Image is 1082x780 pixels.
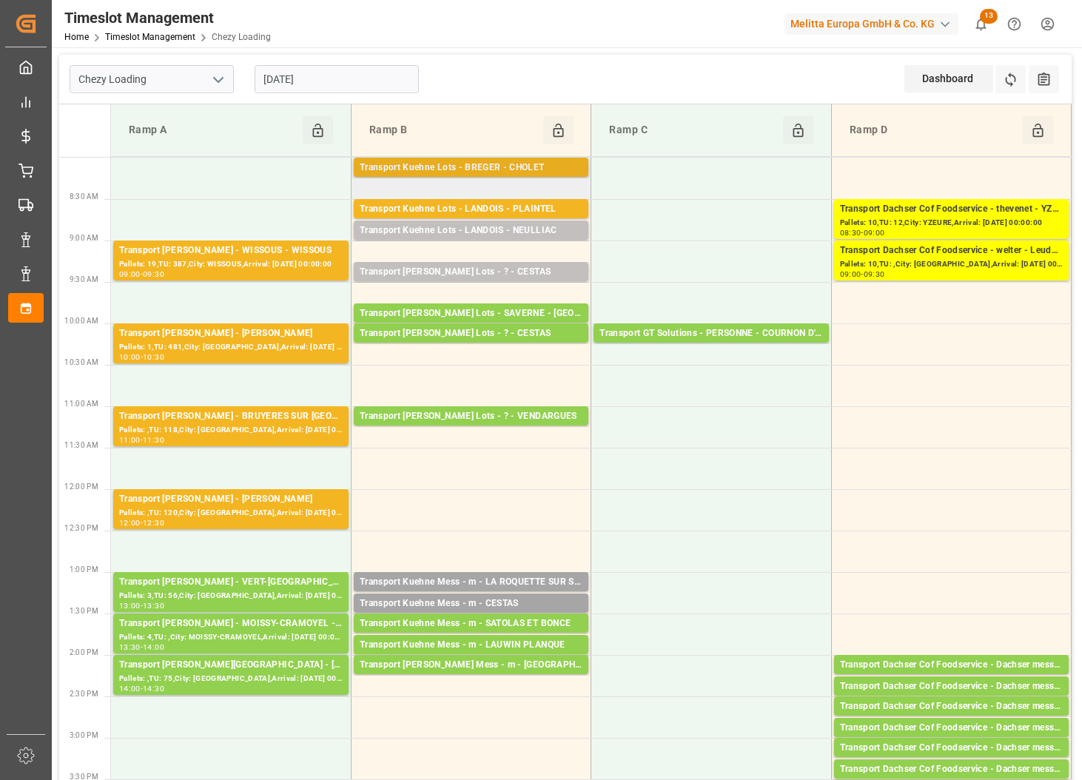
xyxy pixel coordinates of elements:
div: Transport [PERSON_NAME] Mess - m - [GEOGRAPHIC_DATA] [360,658,582,673]
div: 09:00 [119,271,141,278]
div: 10:00 [119,354,141,360]
div: Transport [PERSON_NAME] - WISSOUS - WISSOUS [119,243,343,258]
div: - [141,271,143,278]
div: Pallets: 4,TU: ,City: MOISSY-CRAMOYEL,Arrival: [DATE] 00:00:00 [119,631,343,644]
div: - [141,602,143,609]
div: 13:30 [143,602,164,609]
span: 9:00 AM [70,234,98,242]
div: 14:30 [143,685,164,692]
span: 13 [980,9,998,24]
div: Pallets: 3,TU: 206,City: [GEOGRAPHIC_DATA],Arrival: [DATE] 00:00:00 [360,341,582,354]
div: Transport [PERSON_NAME] Lots - ? - CESTAS [360,265,582,280]
div: Pallets: 1,TU: 477,City: [GEOGRAPHIC_DATA],Arrival: [DATE] 00:00:00 [360,280,582,292]
div: Transport [PERSON_NAME] - [PERSON_NAME] [119,492,343,507]
div: Transport Dachser Cof Foodservice - Dachser messagerie - Vern Sur Seiche [840,658,1063,673]
div: - [141,644,143,650]
div: Transport [PERSON_NAME] - VERT-[GEOGRAPHIC_DATA] [119,575,343,590]
input: Type to search/select [70,65,234,93]
span: 11:00 AM [64,400,98,408]
div: 10:30 [143,354,164,360]
div: Pallets: 2,TU: 556,City: [GEOGRAPHIC_DATA],Arrival: [DATE] 00:00:00 [360,217,582,229]
div: Pallets: ,TU: 120,City: [GEOGRAPHIC_DATA],Arrival: [DATE] 00:00:00 [119,507,343,520]
div: Transport Dachser Cof Foodservice - Dachser messagerie - PUISEAUX [840,721,1063,736]
div: Pallets: 2,TU: 112,City: NEULLIAC,Arrival: [DATE] 00:00:00 [360,238,582,251]
div: Ramp A [123,116,303,144]
div: Transport Dachser Cof Foodservice - Dachser messagerie - [GEOGRAPHIC_DATA] [840,762,1063,777]
div: Timeslot Management [64,7,271,29]
div: Pallets: 3,TU: 56,City: [GEOGRAPHIC_DATA],Arrival: [DATE] 00:00:00 [119,590,343,602]
div: Pallets: 1,TU: 40,City: IFS,Arrival: [DATE] 00:00:00 [840,694,1063,707]
div: 09:00 [864,229,885,236]
div: 13:00 [119,602,141,609]
div: Pallets: ,TU: 85,City: PUISEAUX,Arrival: [DATE] 00:00:00 [840,736,1063,748]
div: - [141,354,143,360]
div: - [861,271,863,278]
button: Melitta Europa GmbH & Co. KG [784,10,964,38]
div: 08:30 [840,229,861,236]
span: 10:30 AM [64,358,98,366]
div: Transport Dachser Cof Foodservice - Dachser messagerie - IFS [840,679,1063,694]
div: Transport Kuehne Lots - LANDOIS - NEULLIAC [360,223,582,238]
div: Transport [PERSON_NAME] Lots - SAVERNE - [GEOGRAPHIC_DATA] [360,306,582,321]
div: 11:30 [143,437,164,443]
div: 09:30 [864,271,885,278]
div: Transport Dachser Cof Foodservice - Dachser messagerie - Saint Vigor D'Ymonville [840,741,1063,756]
div: Transport [PERSON_NAME] - MOISSY-CRAMOYEL - MOISSY-CRAMOYEL [119,616,343,631]
div: - [141,685,143,692]
div: Pallets: ,TU: 36,City: [GEOGRAPHIC_DATA],Arrival: [DATE] 00:00:00 [360,673,582,685]
div: - [861,229,863,236]
span: 2:00 PM [70,648,98,656]
span: 2:30 PM [70,690,98,698]
div: Transport GT Solutions - PERSONNE - COURNON D'AUVERGNE [599,326,822,341]
span: 12:00 PM [64,483,98,491]
div: Pallets: 10,TU: 12,City: YZEURE,Arrival: [DATE] 00:00:00 [840,217,1063,229]
div: Melitta Europa GmbH & Co. KG [784,13,958,35]
div: Ramp C [603,116,783,144]
div: Transport Dachser Cof Foodservice - welter - Leudelange [840,243,1063,258]
div: Transport [PERSON_NAME] - [PERSON_NAME] [119,326,343,341]
div: Pallets: ,TU: 34,City: CHOLET,Arrival: [DATE] 00:00:00 [360,175,582,188]
span: 8:30 AM [70,192,98,201]
div: Ramp B [363,116,543,144]
div: Transport [PERSON_NAME] Lots - ? - VENDARGUES [360,409,582,424]
div: - [141,520,143,526]
div: Pallets: 1,TU: 16,City: [GEOGRAPHIC_DATA],Arrival: [DATE] 00:00:00 [840,714,1063,727]
div: Pallets: 19,TU: 387,City: WISSOUS,Arrival: [DATE] 00:00:00 [119,258,343,271]
div: Pallets: 2,TU: ,City: Saint Vigor D'Ymonville,Arrival: [DATE] 00:00:00 [840,756,1063,768]
div: Transport Kuehne Lots - BREGER - CHOLET [360,161,582,175]
span: 3:00 PM [70,731,98,739]
input: DD-MM-YYYY [255,65,419,93]
div: 13:30 [119,644,141,650]
span: 11:30 AM [64,441,98,449]
div: Transport Kuehne Mess - m - LA ROQUETTE SUR SIAGNE [360,575,582,590]
div: 12:00 [119,520,141,526]
div: 09:00 [840,271,861,278]
button: show 13 new notifications [964,7,998,41]
div: Transport Kuehne Mess - m - LAUWIN PLANQUE [360,638,582,653]
div: Transport Dachser Cof Foodservice - Dachser messagerie - CHARLEVILLE MEZIERES [840,699,1063,714]
span: 12:30 PM [64,524,98,532]
div: Pallets: 17,TU: 544,City: [GEOGRAPHIC_DATA],Arrival: [DATE] 00:00:00 [360,424,582,437]
div: 12:30 [143,520,164,526]
button: Help Center [998,7,1031,41]
div: Pallets: 1,TU: 48,City: Vern Sur Seiche,Arrival: [DATE] 00:00:00 [840,673,1063,685]
div: Transport [PERSON_NAME][GEOGRAPHIC_DATA] - [GEOGRAPHIC_DATA] [119,658,343,673]
div: Pallets: 2,TU: ,City: SARREBOURG,Arrival: [DATE] 00:00:00 [360,321,582,334]
div: 09:30 [143,271,164,278]
span: 1:30 PM [70,607,98,615]
span: 1:00 PM [70,565,98,574]
div: Pallets: ,TU: 75,City: [GEOGRAPHIC_DATA],Arrival: [DATE] 00:00:00 [119,673,343,685]
span: 10:00 AM [64,317,98,325]
div: Dashboard [904,65,993,93]
div: Transport [PERSON_NAME] - BRUYERES SUR [GEOGRAPHIC_DATA] SUR [GEOGRAPHIC_DATA] [119,409,343,424]
div: Pallets: ,TU: 72,City: [PERSON_NAME],Arrival: [DATE] 00:00:00 [360,653,582,665]
div: 14:00 [119,685,141,692]
div: Ramp D [844,116,1024,144]
div: Transport Kuehne Lots - LANDOIS - PLAINTEL [360,202,582,217]
div: Transport Dachser Cof Foodservice - thevenet - YZEURE [840,202,1063,217]
button: open menu [206,68,229,91]
div: Transport [PERSON_NAME] Lots - ? - CESTAS [360,326,582,341]
div: Pallets: 10,TU: ,City: [GEOGRAPHIC_DATA],Arrival: [DATE] 00:00:00 [840,258,1063,271]
div: Pallets: 6,TU: 192,City: COURNON D'AUVERGNE,Arrival: [DATE] 00:00:00 [599,341,822,354]
div: Pallets: ,TU: 49,City: CESTAS,Arrival: [DATE] 00:00:00 [360,611,582,624]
